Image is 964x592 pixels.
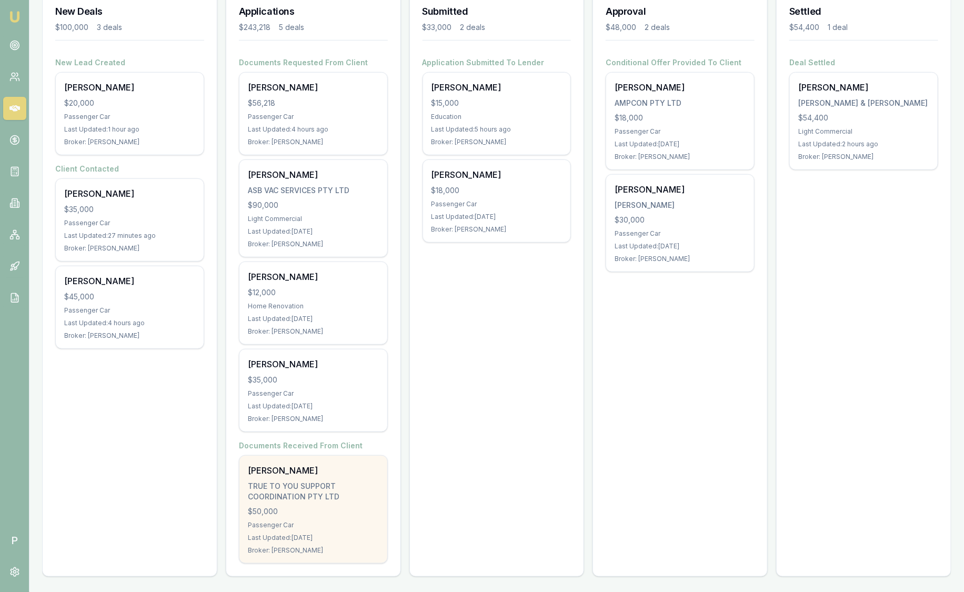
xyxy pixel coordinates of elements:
[431,213,563,221] div: Last Updated: [DATE]
[64,98,195,108] div: $20,000
[64,232,195,240] div: Last Updated: 27 minutes ago
[248,81,379,94] div: [PERSON_NAME]
[55,57,204,68] h4: New Lead Created
[248,185,379,196] div: ASB VAC SERVICES PTY LTD
[55,22,88,33] div: $100,000
[64,319,195,327] div: Last Updated: 4 hours ago
[615,229,746,238] div: Passenger Car
[64,125,195,134] div: Last Updated: 1 hour ago
[64,81,195,94] div: [PERSON_NAME]
[789,22,819,33] div: $54,400
[64,275,195,287] div: [PERSON_NAME]
[615,98,746,108] div: AMPCON PTY LTD
[798,140,929,148] div: Last Updated: 2 hours ago
[64,244,195,253] div: Broker: [PERSON_NAME]
[615,255,746,263] div: Broker: [PERSON_NAME]
[615,113,746,123] div: $18,000
[248,506,379,517] div: $50,000
[431,98,563,108] div: $15,000
[55,164,204,174] h4: Client Contacted
[615,242,746,250] div: Last Updated: [DATE]
[248,327,379,336] div: Broker: [PERSON_NAME]
[615,140,746,148] div: Last Updated: [DATE]
[431,185,563,196] div: $18,000
[248,98,379,108] div: $56,218
[431,113,563,121] div: Education
[64,219,195,227] div: Passenger Car
[64,113,195,121] div: Passenger Car
[248,168,379,181] div: [PERSON_NAME]
[248,389,379,398] div: Passenger Car
[645,22,670,33] div: 2 deals
[615,81,746,94] div: [PERSON_NAME]
[248,270,379,283] div: [PERSON_NAME]
[248,402,379,410] div: Last Updated: [DATE]
[239,440,388,451] h4: Documents Received From Client
[248,302,379,310] div: Home Renovation
[248,315,379,323] div: Last Updated: [DATE]
[279,22,304,33] div: 5 deals
[431,200,563,208] div: Passenger Car
[606,57,755,68] h4: Conditional Offer Provided To Client
[248,481,379,502] div: TRUE TO YOU SUPPORT COORDINATION PTY LTD
[615,153,746,161] div: Broker: [PERSON_NAME]
[248,125,379,134] div: Last Updated: 4 hours ago
[431,225,563,234] div: Broker: [PERSON_NAME]
[423,4,571,19] h3: Submitted
[606,22,636,33] div: $48,000
[8,11,21,23] img: emu-icon-u.png
[248,287,379,298] div: $12,000
[423,57,571,68] h4: Application Submitted To Lender
[64,138,195,146] div: Broker: [PERSON_NAME]
[798,127,929,136] div: Light Commercial
[64,187,195,200] div: [PERSON_NAME]
[798,153,929,161] div: Broker: [PERSON_NAME]
[248,521,379,529] div: Passenger Car
[97,22,122,33] div: 3 deals
[64,292,195,302] div: $45,000
[615,215,746,225] div: $30,000
[239,57,388,68] h4: Documents Requested From Client
[239,22,270,33] div: $243,218
[248,215,379,223] div: Light Commercial
[248,227,379,236] div: Last Updated: [DATE]
[248,138,379,146] div: Broker: [PERSON_NAME]
[248,546,379,555] div: Broker: [PERSON_NAME]
[615,183,746,196] div: [PERSON_NAME]
[615,127,746,136] div: Passenger Car
[248,113,379,121] div: Passenger Car
[615,200,746,210] div: [PERSON_NAME]
[431,138,563,146] div: Broker: [PERSON_NAME]
[828,22,848,33] div: 1 deal
[248,375,379,385] div: $35,000
[423,22,452,33] div: $33,000
[431,168,563,181] div: [PERSON_NAME]
[789,4,938,19] h3: Settled
[798,81,929,94] div: [PERSON_NAME]
[248,200,379,210] div: $90,000
[64,332,195,340] div: Broker: [PERSON_NAME]
[248,464,379,477] div: [PERSON_NAME]
[798,98,929,108] div: [PERSON_NAME] & [PERSON_NAME]
[789,57,938,68] h4: Deal Settled
[3,529,26,552] span: P
[798,113,929,123] div: $54,400
[64,204,195,215] div: $35,000
[64,306,195,315] div: Passenger Car
[55,4,204,19] h3: New Deals
[248,415,379,423] div: Broker: [PERSON_NAME]
[460,22,486,33] div: 2 deals
[248,534,379,542] div: Last Updated: [DATE]
[248,240,379,248] div: Broker: [PERSON_NAME]
[606,4,755,19] h3: Approval
[431,81,563,94] div: [PERSON_NAME]
[239,4,388,19] h3: Applications
[431,125,563,134] div: Last Updated: 5 hours ago
[248,358,379,370] div: [PERSON_NAME]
